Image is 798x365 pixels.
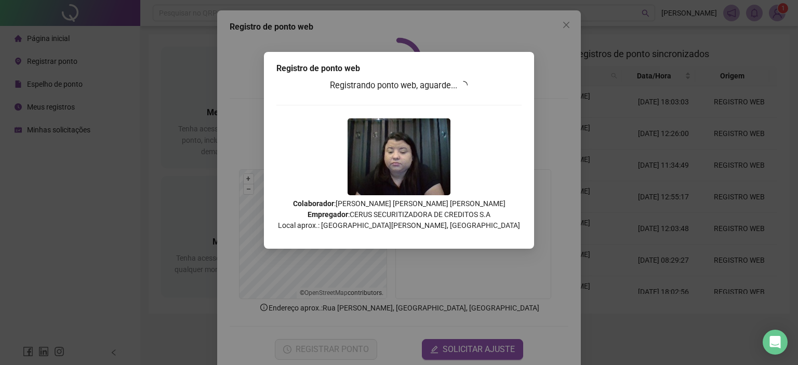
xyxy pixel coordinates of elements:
[276,198,522,231] p: : [PERSON_NAME] [PERSON_NAME] [PERSON_NAME] : CERUS SECURITIZADORA DE CREDITOS S.A Local aprox.: ...
[276,62,522,75] div: Registro de ponto web
[459,81,468,89] span: loading
[308,210,348,219] strong: Empregador
[348,118,450,195] img: 9k=
[763,330,788,355] div: Open Intercom Messenger
[293,199,334,208] strong: Colaborador
[276,79,522,92] h3: Registrando ponto web, aguarde...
